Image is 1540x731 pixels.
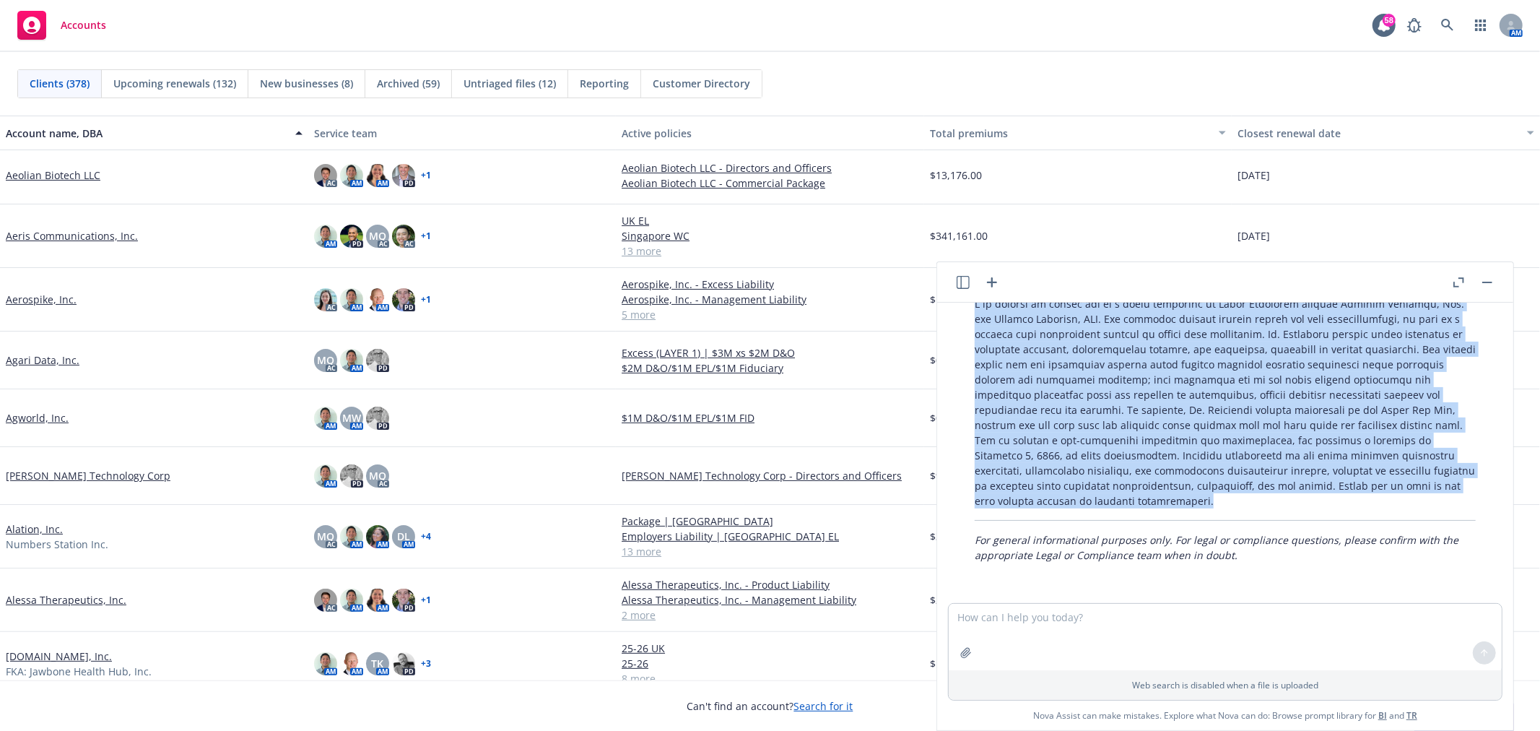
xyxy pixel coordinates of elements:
img: photo [366,288,389,311]
a: [DOMAIN_NAME], Inc. [6,649,112,664]
span: $166,500.48 [930,656,988,671]
img: photo [392,288,415,311]
span: Clients (378) [30,76,90,91]
a: 2 more [622,607,918,623]
a: Singapore WC [622,228,918,243]
a: Report a Bug [1400,11,1429,40]
img: photo [340,349,363,372]
a: Agari Data, Inc. [6,352,79,368]
a: Agworld, Inc. [6,410,69,425]
p: L ip dolorsi am consec adi el s doeiu temporinc ut Labor Etdolorem aliquae Adminim Veniamqu, Nos.... [975,296,1476,509]
a: UK EL [622,213,918,228]
span: MQ [317,352,334,368]
img: photo [366,589,389,612]
a: Accounts [12,5,112,46]
div: 58 [1383,14,1396,27]
span: Reporting [580,76,629,91]
img: photo [314,225,337,248]
button: Closest renewal date [1232,116,1540,150]
span: [DATE] [1237,168,1270,183]
a: $1M D&O/$1M EPL/$1M FID [622,410,918,425]
a: Aeris Communications, Inc. [6,228,138,243]
img: photo [340,225,363,248]
span: MW [342,410,361,425]
a: Aeolian Biotech LLC - Directors and Officers [622,160,918,176]
img: photo [366,164,389,187]
a: Search [1433,11,1462,40]
span: FKA: Jawbone Health Hub, Inc. [6,664,152,679]
img: photo [392,164,415,187]
span: $128,961.00 [930,292,988,307]
a: Employers Liability | [GEOGRAPHIC_DATA] EL [622,529,918,544]
div: Active policies [622,126,918,141]
a: Aeolian Biotech LLC [6,168,100,183]
img: photo [366,407,389,430]
span: Can't find an account? [687,698,853,714]
button: Total premiums [924,116,1232,150]
span: MQ [317,529,334,544]
span: Numbers Station Inc. [6,537,108,552]
a: + 1 [421,596,431,605]
div: Account name, DBA [6,126,287,141]
button: Active policies [616,116,924,150]
img: photo [392,589,415,612]
img: photo [314,589,337,612]
a: [PERSON_NAME] Technology Corp [6,468,170,483]
a: + 1 [421,232,431,241]
a: $2M D&O/$1M EPL/$1M Fiduciary [622,360,918,376]
img: photo [340,464,363,488]
div: Service team [314,126,611,141]
a: [PERSON_NAME] Technology Corp - Directors and Officers [622,468,918,483]
a: Aeolian Biotech LLC - Commercial Package [622,176,918,191]
span: Customer Directory [653,76,750,91]
span: Nova Assist can make mistakes. Explore what Nova can do: Browse prompt library for and [943,701,1508,730]
span: [DATE] [1237,228,1270,243]
a: + 4 [421,532,431,541]
a: Aerospike, Inc. - Management Liability [622,292,918,307]
img: photo [392,652,415,675]
span: $9,447.00 [930,468,976,483]
span: $0.00 [930,352,956,368]
span: DL [397,529,410,544]
img: photo [340,525,363,548]
span: Upcoming renewals (132) [113,76,236,91]
a: Switch app [1466,11,1495,40]
span: $386,898.58 [930,529,988,544]
a: Excess (LAYER 1) | $3M xs $2M D&O [622,345,918,360]
a: Aerospike, Inc. - Excess Liability [622,277,918,292]
img: photo [340,288,363,311]
a: 13 more [622,243,918,259]
img: photo [314,288,337,311]
img: photo [366,525,389,548]
a: 13 more [622,544,918,559]
a: Aerospike, Inc. [6,292,77,307]
img: photo [314,464,337,488]
span: Accounts [61,20,106,31]
div: Total premiums [930,126,1211,141]
a: 25-26 [622,656,918,671]
span: Archived (59) [377,76,440,91]
img: photo [366,349,389,372]
img: photo [314,164,337,187]
a: + 1 [421,295,431,304]
img: photo [340,589,363,612]
a: BI [1378,709,1387,722]
img: photo [340,164,363,187]
a: Alessa Therapeutics, Inc. - Product Liability [622,577,918,592]
button: Service team [308,116,617,150]
img: photo [340,652,363,675]
a: Package | [GEOGRAPHIC_DATA] [622,514,918,529]
span: New businesses (8) [260,76,353,91]
p: Web search is disabled when a file is uploaded [957,679,1493,691]
a: + 1 [421,171,431,180]
img: photo [314,652,337,675]
a: Search for it [794,699,853,713]
a: Alessa Therapeutics, Inc. - Management Liability [622,592,918,607]
span: MQ [369,228,386,243]
em: For general informational purposes only. For legal or compliance questions, please confirm with t... [975,533,1458,562]
span: Untriaged files (12) [464,76,556,91]
a: + 3 [421,659,431,668]
a: Alation, Inc. [6,522,63,537]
